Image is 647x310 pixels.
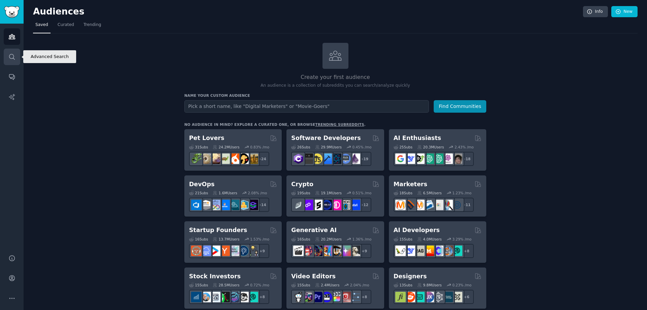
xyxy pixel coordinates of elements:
img: technicalanalysis [248,292,258,302]
img: leopardgeckos [210,153,220,164]
h2: Startup Founders [189,226,247,234]
img: ballpython [201,153,211,164]
div: 6.5M Users [417,191,442,195]
h2: Crypto [291,180,313,189]
div: 20.2M Users [315,237,342,242]
div: 0.51 % /mo [352,191,372,195]
div: 15 Sub s [394,237,412,242]
img: defiblockchain [331,200,341,210]
div: 19 Sub s [291,191,310,195]
div: 0.45 % /mo [352,145,372,149]
div: 2.08 % /mo [248,191,267,195]
img: chatgpt_prompts_ [433,153,443,164]
img: learnjavascript [312,153,322,164]
img: AItoolsCatalog [414,153,425,164]
img: ethstaker [312,200,322,210]
h2: Pet Lovers [189,134,224,142]
div: 16 Sub s [291,237,310,242]
img: GoogleGeminiAI [395,153,406,164]
div: 26 Sub s [291,145,310,149]
img: azuredevops [191,200,202,210]
div: + 14 [255,198,269,212]
img: dalle2 [303,246,313,256]
img: PetAdvice [238,153,249,164]
img: PlatformEngineers [248,200,258,210]
img: turtle [219,153,230,164]
h2: Create your first audience [184,73,486,82]
div: 13.7M Users [213,237,239,242]
button: Find Communities [434,100,486,113]
div: 2.43 % /mo [455,145,474,149]
img: EntrepreneurRideAlong [191,246,202,256]
div: 31 Sub s [189,145,208,149]
div: + 9 [357,244,371,258]
img: FluxAI [331,246,341,256]
div: 9.8M Users [417,283,442,287]
img: MarketingResearch [442,200,453,210]
img: ValueInvesting [201,292,211,302]
div: + 8 [357,290,371,304]
div: 1.6M Users [213,191,237,195]
div: + 11 [460,198,474,212]
div: 19.1M Users [315,191,342,195]
img: content_marketing [395,200,406,210]
h2: DevOps [189,180,215,189]
h2: AI Developers [394,226,440,234]
img: gopro [293,292,304,302]
div: 0.83 % /mo [250,145,269,149]
img: DevOpsLinks [219,200,230,210]
img: UX_Design [452,292,462,302]
img: indiehackers [229,246,239,256]
a: Saved [33,20,51,33]
img: AIDevelopersSociety [452,246,462,256]
h2: Designers [394,272,427,281]
a: Info [583,6,608,18]
div: 4.0M Users [417,237,442,242]
img: web3 [321,200,332,210]
div: + 18 [460,152,474,166]
div: 24.2M Users [213,145,239,149]
div: 21 Sub s [189,191,208,195]
img: OnlineMarketing [452,200,462,210]
div: + 6 [460,290,474,304]
img: SaaS [201,246,211,256]
img: csharp [293,153,304,164]
div: 2.04 % /mo [350,283,369,287]
h2: Stock Investors [189,272,241,281]
img: StocksAndTrading [229,292,239,302]
div: + 24 [255,152,269,166]
img: elixir [350,153,360,164]
div: 2.4M Users [315,283,340,287]
img: OpenSourceAI [433,246,443,256]
img: premiere [312,292,322,302]
img: AskComputerScience [340,153,351,164]
img: chatgpt_promptDesign [424,153,434,164]
div: 15 Sub s [189,283,208,287]
h2: Video Editors [291,272,336,281]
img: bigseo [405,200,415,210]
img: logodesign [405,292,415,302]
img: GummySearch logo [4,6,20,18]
img: VideoEditors [321,292,332,302]
img: DeepSeek [405,153,415,164]
img: 0xPolygon [303,200,313,210]
img: Trading [219,292,230,302]
img: Youtubevideo [340,292,351,302]
a: Trending [81,20,103,33]
a: trending subreddits [315,122,364,126]
img: herpetology [191,153,202,164]
img: reactnative [331,153,341,164]
img: deepdream [312,246,322,256]
img: llmops [442,246,453,256]
span: Trending [84,22,101,28]
img: Rag [414,246,425,256]
input: Pick a short name, like "Digital Marketers" or "Movie-Goers" [184,100,429,113]
div: + 9 [255,244,269,258]
div: 28.5M Users [213,283,239,287]
img: Emailmarketing [424,200,434,210]
img: MistralAI [424,246,434,256]
img: dogbreed [248,153,258,164]
img: DreamBooth [350,246,360,256]
span: Saved [35,22,48,28]
div: 15 Sub s [291,283,310,287]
